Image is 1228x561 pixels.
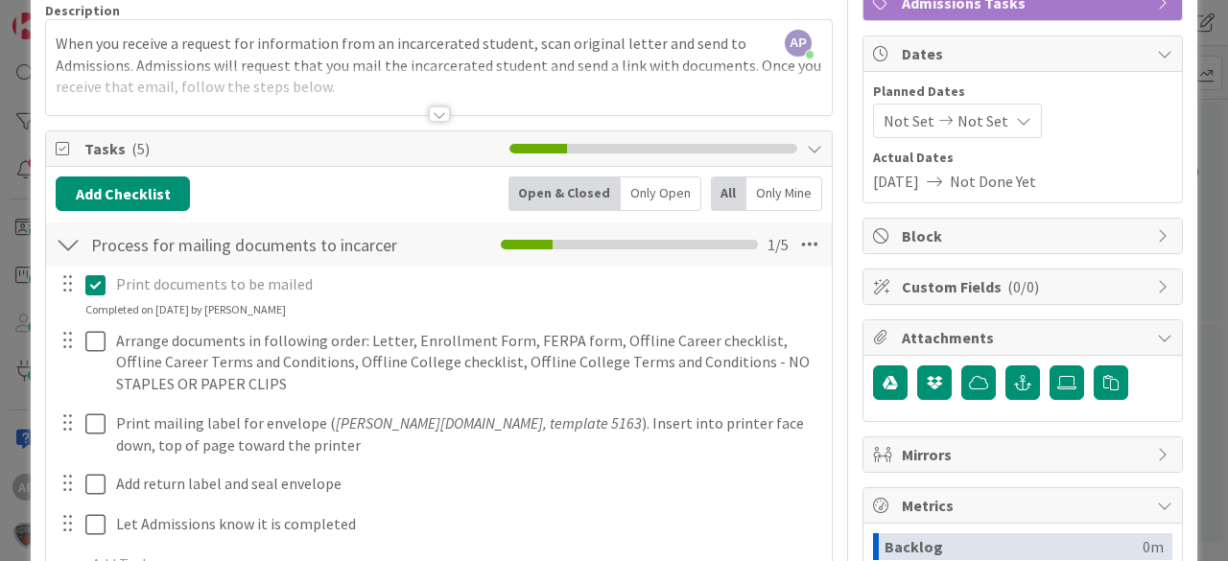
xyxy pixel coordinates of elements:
p: Print mailing label for envelope ( ). Insert into printer face down, top of page toward the printer [116,412,818,456]
span: Not Set [884,109,934,132]
span: Custom Fields [902,275,1147,298]
div: Only Mine [746,176,822,211]
span: Metrics [902,494,1147,517]
div: All [711,176,746,211]
span: Description [45,2,120,19]
p: When you receive a request for information from an incarcerated student, scan original letter and... [56,33,822,98]
p: Print documents to be mailed [116,273,818,295]
span: Not Set [957,109,1008,132]
div: Backlog [885,533,1143,560]
div: Completed on [DATE] by [PERSON_NAME] [85,301,286,318]
span: Actual Dates [873,148,1172,168]
div: Only Open [621,176,701,211]
span: Mirrors [902,443,1147,466]
span: Dates [902,42,1147,65]
span: Tasks [84,137,500,160]
p: Add return label and seal envelope [116,473,818,495]
em: [PERSON_NAME][DOMAIN_NAME], template 5163 [336,413,642,432]
span: AP [785,30,812,57]
p: Let Admissions know it is completed [116,513,818,535]
span: 1 / 5 [767,233,789,256]
input: Add Checklist... [84,227,404,262]
span: ( 0/0 ) [1007,277,1039,296]
span: [DATE] [873,170,919,193]
span: Attachments [902,326,1147,349]
div: 0m [1143,533,1164,560]
span: ( 5 ) [131,139,150,158]
div: Open & Closed [508,176,621,211]
p: Arrange documents in following order: Letter, Enrollment Form, FERPA form, Offline Career checkli... [116,330,818,395]
button: Add Checklist [56,176,190,211]
span: Not Done Yet [950,170,1036,193]
span: Planned Dates [873,82,1172,102]
span: Block [902,224,1147,247]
